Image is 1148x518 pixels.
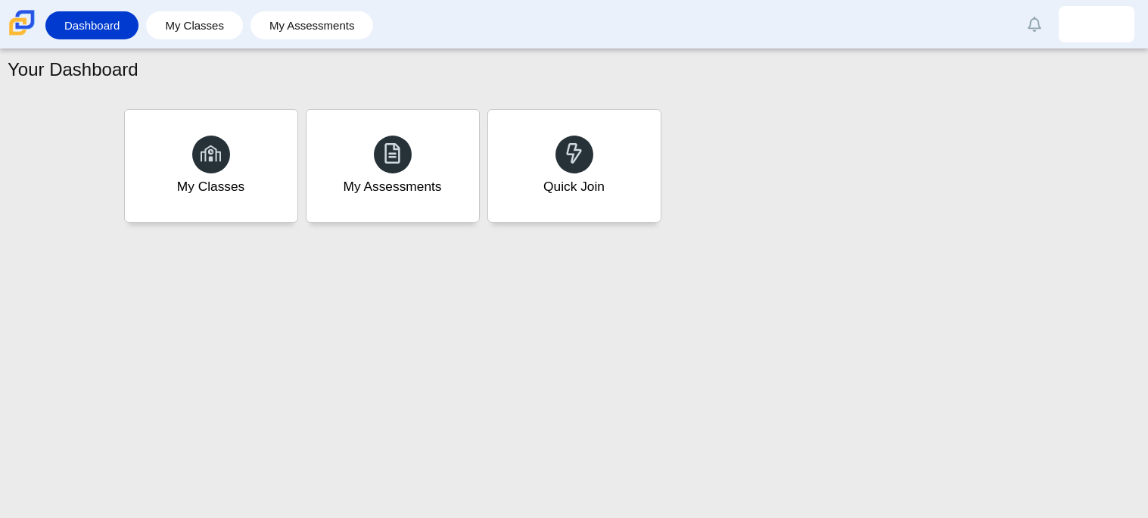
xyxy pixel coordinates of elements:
a: Carmen School of Science & Technology [6,28,38,41]
a: Dashboard [53,11,131,39]
a: My Classes [154,11,235,39]
div: Quick Join [543,177,605,196]
div: My Classes [177,177,245,196]
a: ryan.johnson.g8iwAs [1059,6,1134,42]
img: ryan.johnson.g8iwAs [1084,12,1109,36]
img: Carmen School of Science & Technology [6,7,38,39]
a: My Assessments [306,109,480,223]
div: My Assessments [344,177,442,196]
a: My Classes [124,109,298,223]
a: Alerts [1018,8,1051,41]
a: My Assessments [258,11,366,39]
h1: Your Dashboard [8,57,138,83]
a: Quick Join [487,109,661,223]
